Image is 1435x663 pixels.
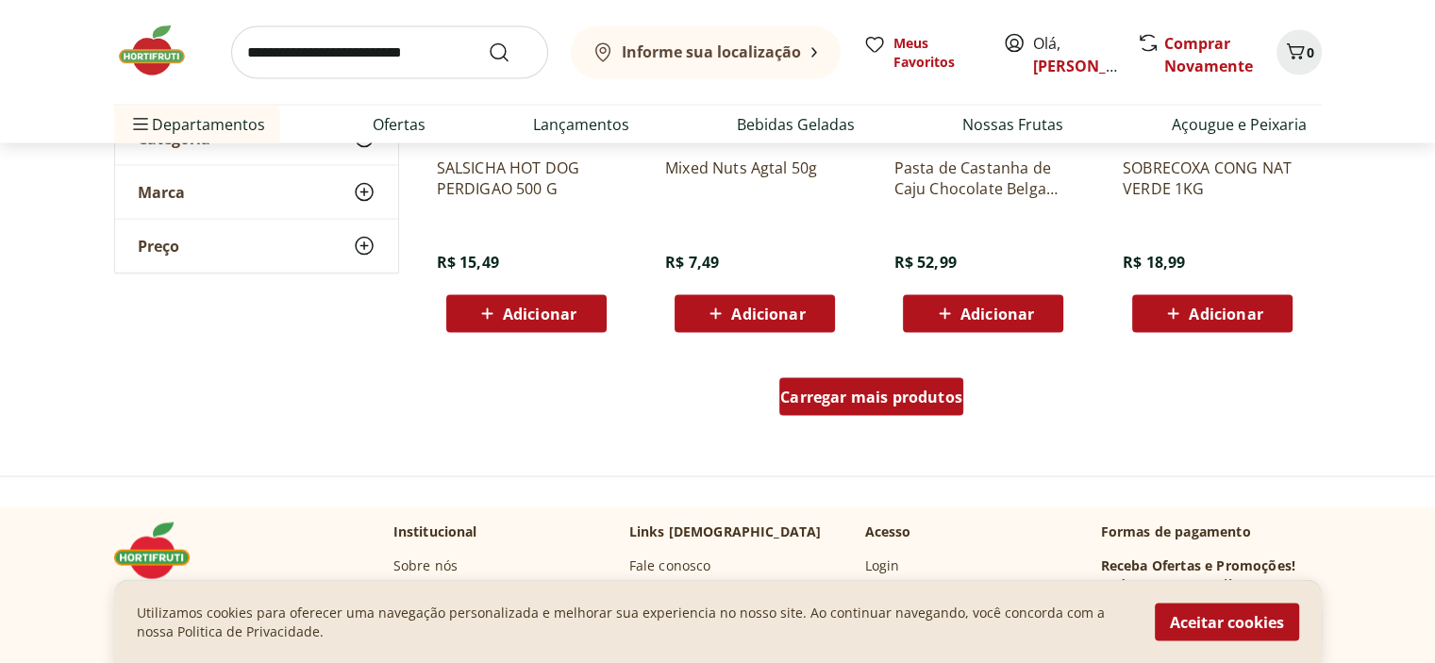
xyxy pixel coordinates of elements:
a: Pasta de Castanha de Caju Chocolate Belga Naked Nuts 300g [893,157,1073,199]
img: Hortifruti [114,23,209,79]
a: Açougue e Peixaria [1171,113,1306,136]
h3: Receba Ofertas e Promoções! [1101,556,1295,575]
span: Adicionar [731,307,805,322]
button: Informe sua localização [571,26,841,79]
span: R$ 52,99 [893,252,956,273]
button: Carrinho [1276,30,1322,75]
a: Carregar mais produtos [779,378,963,423]
button: Adicionar [903,295,1063,333]
button: Adicionar [446,295,607,333]
button: Marca [115,165,398,218]
span: Preço [138,236,179,255]
span: R$ 15,49 [437,252,499,273]
button: Adicionar [1132,295,1293,333]
a: Mixed Nuts Agtal 50g [665,157,844,199]
input: search [231,26,548,79]
a: SOBRECOXA CONG NAT VERDE 1KG [1123,157,1302,199]
span: R$ 7,49 [665,252,719,273]
span: Adicionar [503,307,576,322]
button: Preço [115,219,398,272]
p: Links [DEMOGRAPHIC_DATA] [629,522,822,541]
span: 0 [1307,43,1314,61]
a: SALSICHA HOT DOG PERDIGAO 500 G [437,157,616,199]
a: Meus Favoritos [863,34,980,72]
a: Bebidas Geladas [737,113,855,136]
b: Informe sua localização [622,41,801,62]
span: Marca [138,182,185,201]
a: Login [865,556,900,575]
span: Adicionar [1189,307,1262,322]
button: Aceitar cookies [1155,603,1299,640]
button: Submit Search [488,41,533,64]
img: Hortifruti [114,522,209,579]
a: Lançamentos [533,113,629,136]
h3: Cadastre seu e-mail: [1101,575,1236,594]
span: Adicionar [960,307,1034,322]
a: Comprar Novamente [1164,33,1253,76]
a: Fale conosco [629,556,711,575]
p: Institucional [393,522,477,541]
span: R$ 18,99 [1123,252,1185,273]
a: Ofertas [373,113,425,136]
span: Meus Favoritos [893,34,980,72]
button: Menu [129,102,152,147]
a: [PERSON_NAME] [1033,56,1156,76]
a: Sobre nós [393,556,458,575]
p: Utilizamos cookies para oferecer uma navegação personalizada e melhorar sua experiencia no nosso ... [137,603,1132,640]
p: Acesso [865,522,911,541]
span: Carregar mais produtos [780,390,962,405]
span: Olá, [1033,32,1117,77]
p: Formas de pagamento [1101,522,1322,541]
button: Adicionar [675,295,835,333]
a: Nossas Frutas [962,113,1063,136]
span: Departamentos [129,102,265,147]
